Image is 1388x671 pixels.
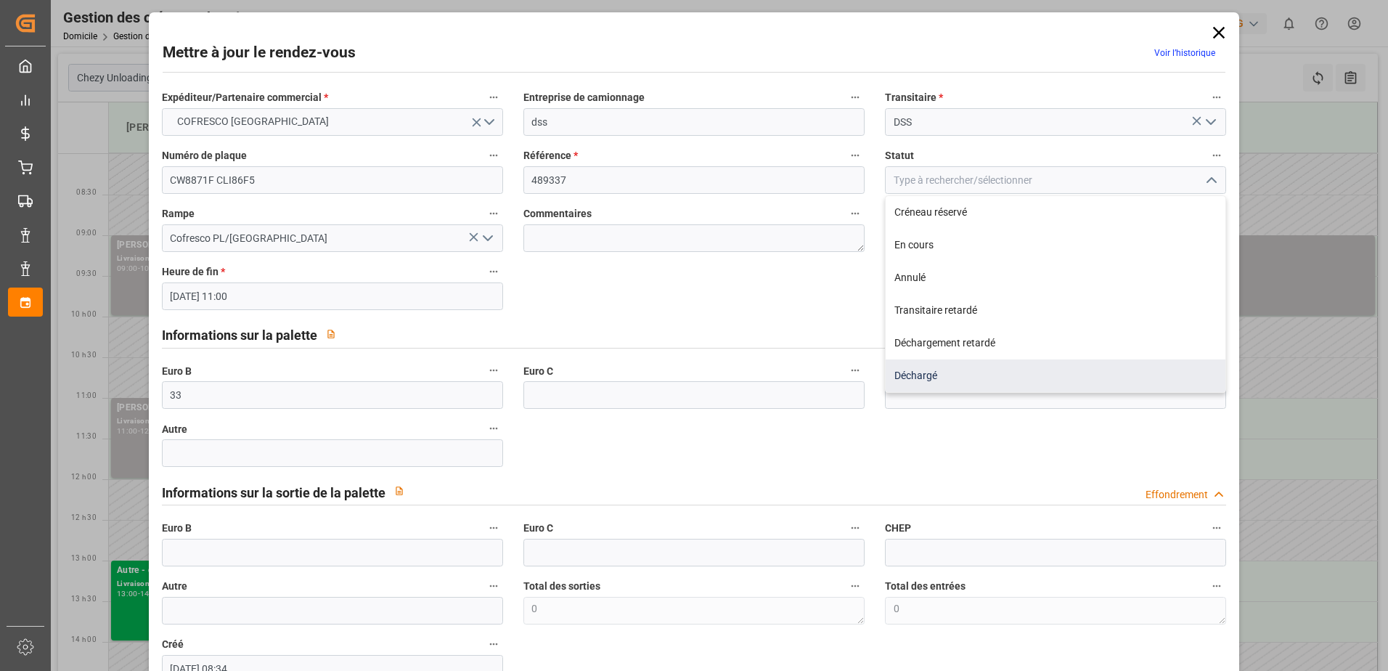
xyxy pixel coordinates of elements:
[1207,88,1226,107] button: Transitaire *
[886,294,1225,327] div: Transitaire retardé
[523,597,865,625] textarea: 0
[523,365,553,377] font: Euro C
[886,327,1225,359] div: Déchargement retardé
[484,419,503,438] button: Autre
[484,577,503,595] button: Autre
[163,41,356,65] h2: Mettre à jour le rendez-vous
[484,262,503,281] button: Heure de fin *
[1207,518,1226,537] button: CHEP
[484,635,503,654] button: Créé
[162,150,247,161] font: Numéro de plaque
[162,522,192,534] font: Euro B
[162,108,503,136] button: Ouvrir le menu
[523,91,645,103] font: Entreprise de camionnage
[1199,169,1221,192] button: Fermer le menu
[846,518,865,537] button: Euro C
[885,150,914,161] font: Statut
[1146,487,1208,503] div: Effondrement
[484,146,503,165] button: Numéro de plaque
[1154,48,1215,58] a: Voir l’historique
[484,204,503,223] button: Rampe
[846,146,865,165] button: Référence *
[1199,111,1221,134] button: Ouvrir le menu
[162,325,317,345] h2: Informations sur la palette
[162,423,187,435] font: Autre
[886,261,1225,294] div: Annulé
[484,518,503,537] button: Euro B
[885,166,1226,194] input: Type à rechercher/sélectionner
[885,522,911,534] font: CHEP
[1207,146,1226,165] button: Statut
[1207,577,1226,595] button: Total des entrées
[162,208,195,219] font: Rampe
[484,88,503,107] button: Expéditeur/Partenaire commercial *
[523,580,600,592] font: Total des sorties
[523,150,571,161] font: Référence
[523,522,553,534] font: Euro C
[170,114,336,129] span: COFRESCO [GEOGRAPHIC_DATA]
[886,359,1225,392] div: Déchargé
[162,580,187,592] font: Autre
[162,266,219,277] font: Heure de fin
[523,208,592,219] font: Commentaires
[846,577,865,595] button: Total des sorties
[162,638,184,650] font: Créé
[885,91,936,103] font: Transitaire
[846,361,865,380] button: Euro C
[162,483,385,503] h2: Informations sur la sortie de la palette
[885,580,966,592] font: Total des entrées
[162,282,503,310] input: JJ-MM-AAAA HH :MM
[846,88,865,107] button: Entreprise de camionnage
[484,361,503,380] button: Euro B
[317,320,345,348] button: View description
[846,204,865,223] button: Commentaires
[385,477,413,505] button: View description
[162,224,503,252] input: Type à rechercher/sélectionner
[886,229,1225,261] div: En cours
[886,196,1225,229] div: Créneau réservé
[885,597,1226,625] textarea: 0
[475,227,497,250] button: Ouvrir le menu
[162,365,192,377] font: Euro B
[162,91,322,103] font: Expéditeur/Partenaire commercial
